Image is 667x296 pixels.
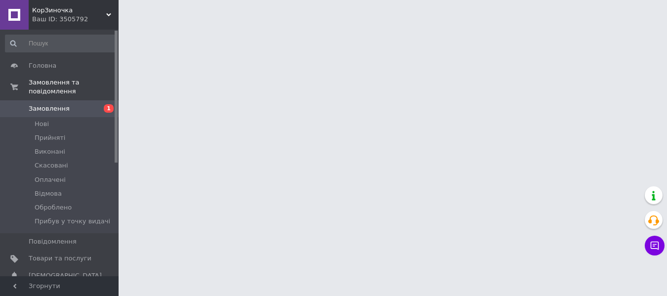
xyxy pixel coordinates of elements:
span: Товари та послуги [29,254,91,263]
span: КорЗиночка [32,6,106,15]
span: Виконані [35,147,65,156]
span: Скасовані [35,161,68,170]
span: Прибув у точку видачі [35,217,110,226]
span: [DEMOGRAPHIC_DATA] [29,271,102,280]
span: Оброблено [35,203,72,212]
span: Головна [29,61,56,70]
input: Пошук [5,35,117,52]
span: Замовлення та повідомлення [29,78,119,96]
span: Замовлення [29,104,70,113]
span: Повідомлення [29,237,77,246]
span: Нові [35,120,49,128]
span: Оплачені [35,175,66,184]
span: 1 [104,104,114,113]
span: Відмова [35,189,62,198]
button: Чат з покупцем [645,236,665,255]
span: Прийняті [35,133,65,142]
div: Ваш ID: 3505792 [32,15,119,24]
